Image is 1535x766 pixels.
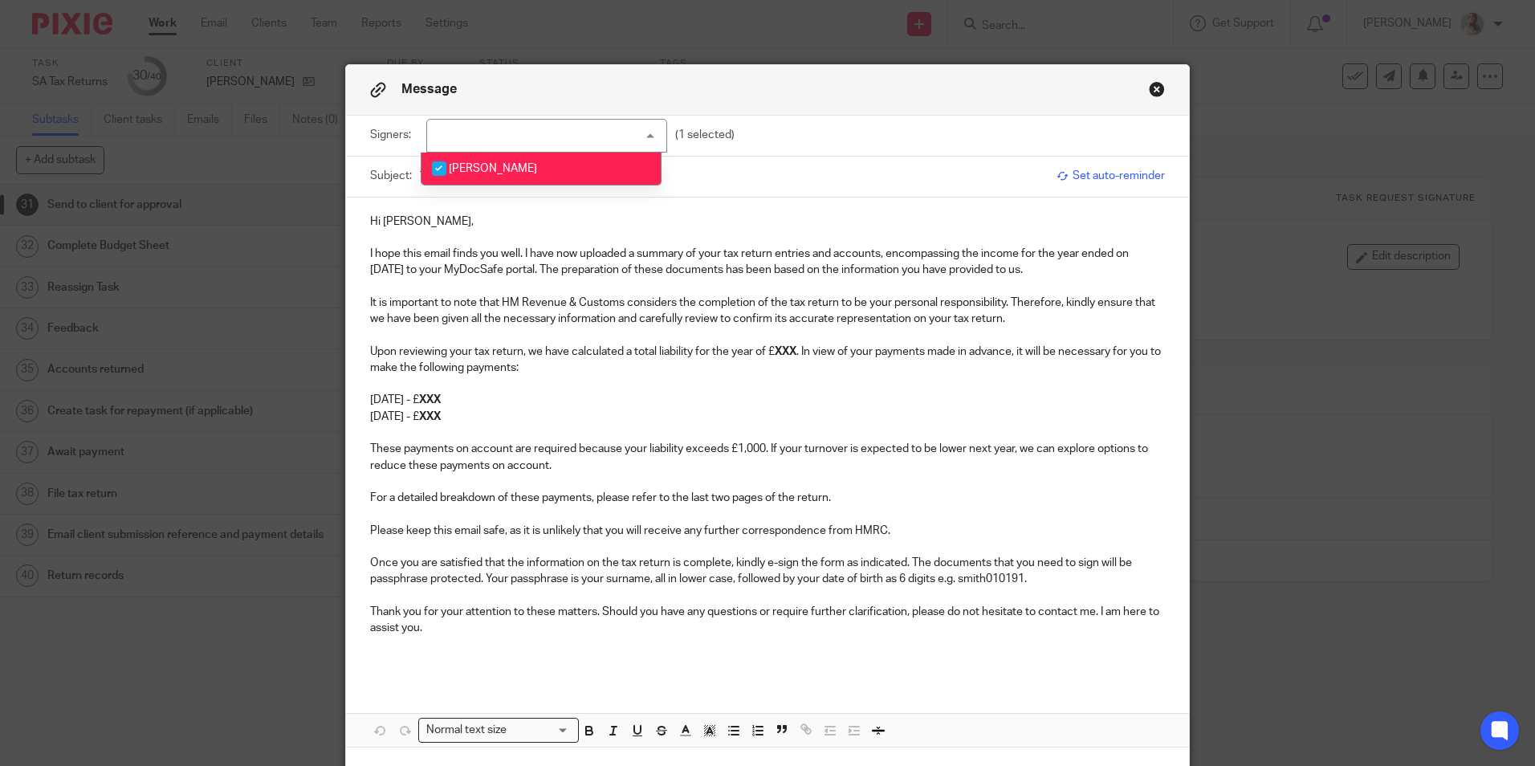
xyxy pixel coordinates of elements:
[370,392,1165,408] p: [DATE] - £
[370,523,1165,539] p: Please keep this email safe, as it is unlikely that you will receive any further correspondence f...
[511,722,569,739] input: Search for option
[370,344,1165,377] p: Upon reviewing your tax return, we have calculated a total liability for the year of £ . In view ...
[1057,168,1165,184] span: Set auto-reminder
[370,604,1165,637] p: Thank you for your attention to these matters. Should you have any questions or require further c...
[422,722,510,739] span: Normal text size
[418,718,579,743] div: Search for option
[370,127,418,143] label: Signers:
[370,441,1165,474] p: These payments on account are required because your liability exceeds £1,000. If your turnover is...
[370,168,412,184] label: Subject:
[370,409,1165,425] p: [DATE] - £
[370,214,1165,230] p: Hi [PERSON_NAME],
[370,490,1165,506] p: For a detailed breakdown of these payments, please refer to the last two pages of the return.
[370,246,1165,279] p: I hope this email finds you well. I have now uploaded a summary of your tax return entries and ac...
[419,394,441,405] strong: XXX
[370,555,1165,588] p: Once you are satisfied that the information on the tax return is complete, kindly e-sign the form...
[449,163,537,174] span: [PERSON_NAME]
[419,411,441,422] strong: XXX
[370,295,1165,328] p: It is important to note that HM Revenue & Customs considers the completion of the tax return to b...
[675,127,735,143] p: (1 selected)
[775,346,796,357] strong: XXX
